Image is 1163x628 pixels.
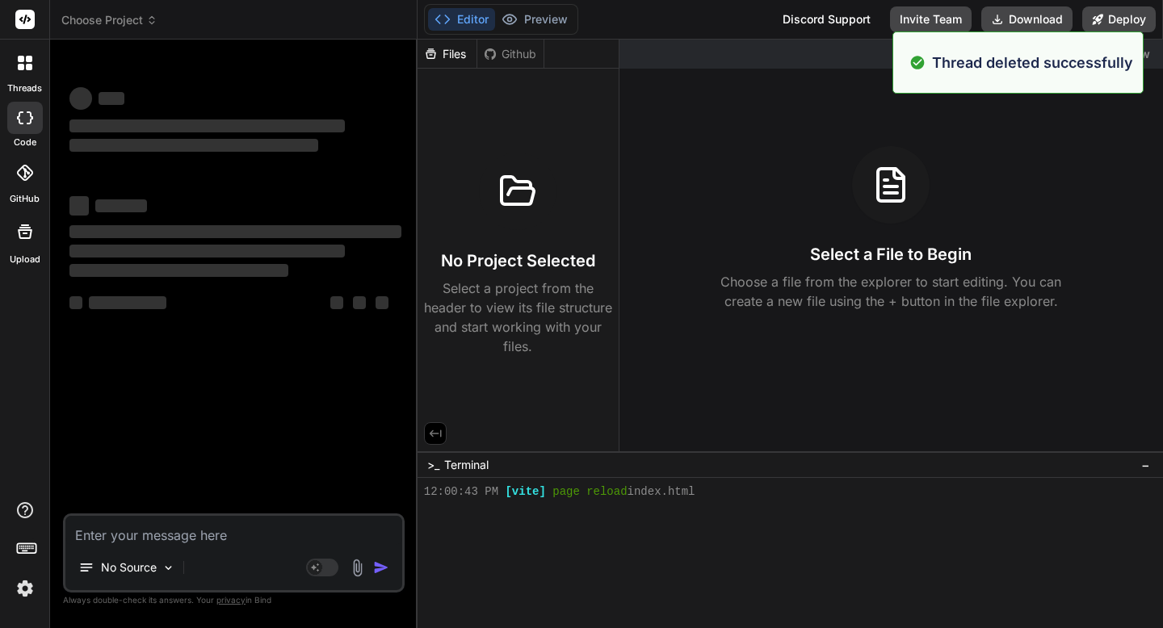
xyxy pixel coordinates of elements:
[89,296,166,309] span: ‌
[99,92,124,105] span: ‌
[373,559,389,576] img: icon
[1138,452,1153,478] button: −
[348,559,367,577] img: attachment
[11,575,39,602] img: settings
[552,484,627,500] span: page reload
[1141,457,1150,473] span: −
[424,484,498,500] span: 12:00:43 PM
[69,87,92,110] span: ‌
[10,192,40,206] label: GitHub
[628,484,695,500] span: index.html
[810,243,972,266] h3: Select a File to Begin
[216,595,246,605] span: privacy
[909,52,926,73] img: alert
[495,8,574,31] button: Preview
[418,46,477,62] div: Files
[101,559,157,576] p: No Source
[773,6,880,32] div: Discord Support
[376,296,388,309] span: ‌
[69,264,288,277] span: ‌
[441,249,595,272] h3: No Project Selected
[505,484,545,500] span: [vite]
[710,272,1072,311] p: Choose a file from the explorer to start editing. You can create a new file using the + button in...
[69,119,345,132] span: ‌
[69,225,401,238] span: ‌
[330,296,343,309] span: ‌
[7,82,42,95] label: threads
[14,136,36,149] label: code
[353,296,366,309] span: ‌
[890,6,972,32] button: Invite Team
[10,253,40,266] label: Upload
[427,457,439,473] span: >_
[69,196,89,216] span: ‌
[981,6,1073,32] button: Download
[162,561,175,575] img: Pick Models
[444,457,489,473] span: Terminal
[69,139,318,152] span: ‌
[1082,6,1156,32] button: Deploy
[69,245,345,257] span: ‌
[61,12,157,28] span: Choose Project
[63,592,405,608] p: Always double-check its answers. Your in Bind
[424,278,612,356] p: Select a project from the header to view its file structure and start working with your files.
[69,296,82,309] span: ‌
[95,199,147,212] span: ‌
[477,46,544,62] div: Github
[932,52,1133,73] p: Thread deleted successfully
[428,8,495,31] button: Editor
